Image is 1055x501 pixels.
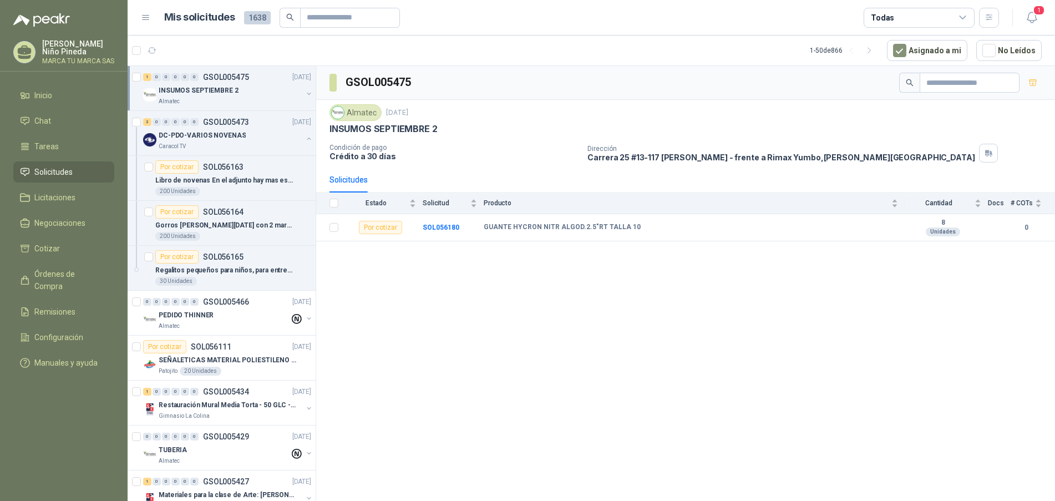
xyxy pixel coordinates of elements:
[155,175,293,186] p: Libro de novenas En el adjunto hay mas especificaciones
[292,477,311,487] p: [DATE]
[159,445,187,456] p: TUBERIA
[13,238,114,259] a: Cotizar
[203,253,244,261] p: SOL056165
[13,187,114,208] a: Licitaciones
[345,193,423,214] th: Estado
[42,58,114,64] p: MARCA TU MARCA SAS
[153,433,161,441] div: 0
[171,478,180,485] div: 0
[34,242,60,255] span: Cotizar
[423,193,484,214] th: Solicitud
[203,478,249,485] p: GSOL005427
[153,118,161,126] div: 0
[128,156,316,201] a: Por cotizarSOL056163Libro de novenas En el adjunto hay mas especificaciones200 Unidades
[34,191,75,204] span: Licitaciones
[345,199,407,207] span: Estado
[181,118,189,126] div: 0
[143,298,151,306] div: 0
[143,133,156,146] img: Company Logo
[988,193,1011,214] th: Docs
[34,268,104,292] span: Órdenes de Compra
[13,352,114,373] a: Manuales y ayuda
[905,193,988,214] th: Cantidad
[143,358,156,371] img: Company Logo
[203,433,249,441] p: GSOL005429
[329,151,579,161] p: Crédito a 30 días
[143,313,156,326] img: Company Logo
[13,264,114,297] a: Órdenes de Compra
[244,11,271,24] span: 1638
[1022,8,1042,28] button: 1
[155,250,199,264] div: Por cotizar
[203,163,244,171] p: SOL056163
[484,223,641,232] b: GUANTE HYCRON NITR ALGOD.2.5"RT TALLA 10
[810,42,878,59] div: 1 - 50 de 866
[1011,199,1033,207] span: # COTs
[159,457,180,465] p: Almatec
[359,221,402,234] div: Por cotizar
[887,40,967,61] button: Asignado a mi
[292,117,311,128] p: [DATE]
[203,73,249,81] p: GSOL005475
[159,355,297,366] p: SEÑALETICAS MATERIAL POLIESTILENO CON VINILO LAMINADO CALIBRE 60
[143,70,313,106] a: 1 0 0 0 0 0 GSOL005475[DATE] Company LogoINSUMOS SEPTIEMBRE 2Almatec
[155,205,199,219] div: Por cotizar
[164,9,235,26] h1: Mis solicitudes
[143,430,313,465] a: 0 0 0 0 0 0 GSOL005429[DATE] Company LogoTUBERIAAlmatec
[34,357,98,369] span: Manuales y ayuda
[42,40,114,55] p: [PERSON_NAME] Niño Pineda
[906,79,914,87] span: search
[34,166,73,178] span: Solicitudes
[423,199,468,207] span: Solicitud
[905,199,972,207] span: Cantidad
[190,118,199,126] div: 0
[162,388,170,396] div: 0
[13,212,114,234] a: Negociaciones
[181,433,189,441] div: 0
[155,277,197,286] div: 30 Unidades
[159,85,239,96] p: INSUMOS SEPTIEMBRE 2
[329,174,368,186] div: Solicitudes
[34,217,85,229] span: Negociaciones
[159,412,210,421] p: Gimnasio La Colina
[180,367,221,376] div: 20 Unidades
[171,73,180,81] div: 0
[292,72,311,83] p: [DATE]
[153,478,161,485] div: 0
[159,367,177,376] p: Patojito
[423,224,459,231] a: SOL056180
[162,298,170,306] div: 0
[191,343,231,351] p: SOL056111
[587,153,975,162] p: Carrera 25 #13-117 [PERSON_NAME] - frente a Rimax Yumbo , [PERSON_NAME][GEOGRAPHIC_DATA]
[926,227,960,236] div: Unidades
[329,104,382,121] div: Almatec
[332,107,344,119] img: Company Logo
[292,432,311,442] p: [DATE]
[155,220,293,231] p: Gorros [PERSON_NAME][DATE] con 2 marcas
[13,327,114,348] a: Configuración
[1011,193,1055,214] th: # COTs
[143,433,151,441] div: 0
[976,40,1042,61] button: No Leídos
[386,108,408,118] p: [DATE]
[286,13,294,21] span: search
[1011,222,1042,233] b: 0
[329,123,437,135] p: INSUMOS SEPTIEMBRE 2
[171,298,180,306] div: 0
[155,232,200,241] div: 200 Unidades
[181,73,189,81] div: 0
[292,297,311,307] p: [DATE]
[190,433,199,441] div: 0
[484,199,889,207] span: Producto
[329,144,579,151] p: Condición de pago
[128,201,316,246] a: Por cotizarSOL056164Gorros [PERSON_NAME][DATE] con 2 marcas200 Unidades
[153,298,161,306] div: 0
[292,387,311,397] p: [DATE]
[143,448,156,461] img: Company Logo
[13,301,114,322] a: Remisiones
[13,110,114,131] a: Chat
[203,298,249,306] p: GSOL005466
[190,298,199,306] div: 0
[159,400,297,411] p: Restauración Mural Media Torta - 50 GLC - URGENTE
